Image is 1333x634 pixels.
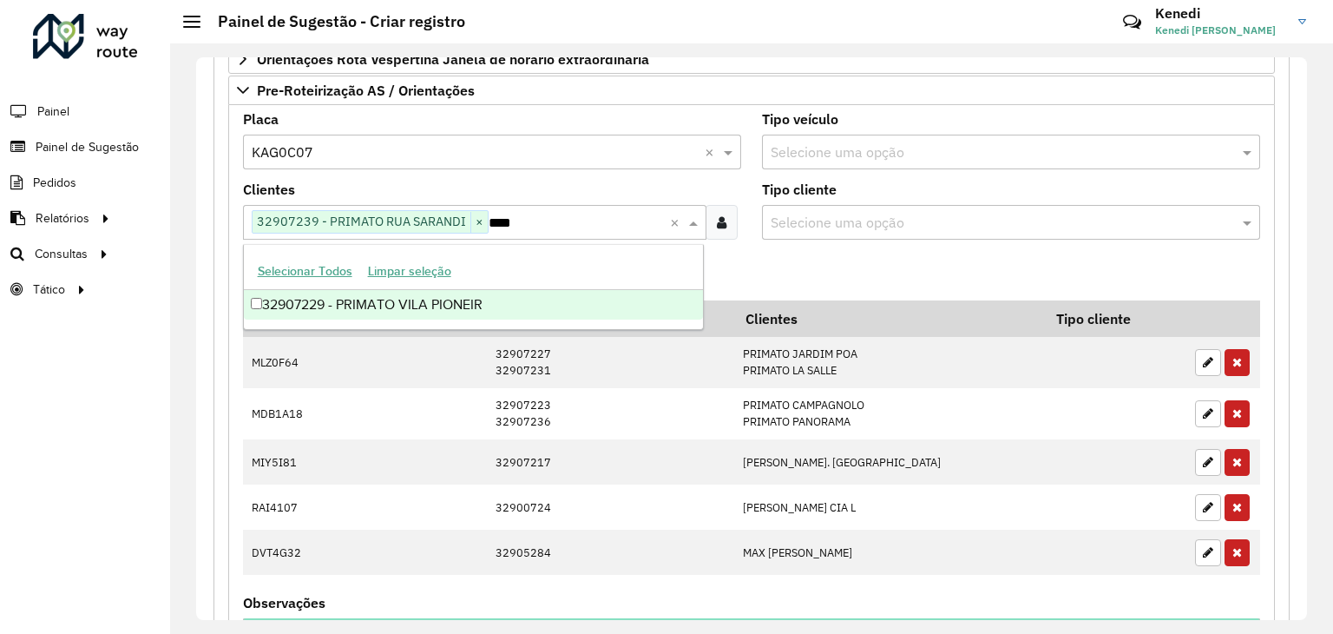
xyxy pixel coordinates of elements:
[705,142,719,162] span: Clear all
[243,109,279,129] label: Placa
[36,209,89,228] span: Relatórios
[250,258,360,285] button: Selecionar Todos
[486,439,733,485] td: 32907217
[228,76,1275,105] a: Pre-Roteirização AS / Orientações
[33,174,76,192] span: Pedidos
[243,439,342,485] td: MIY5I81
[762,179,837,200] label: Tipo cliente
[470,212,488,233] span: ×
[243,530,342,575] td: DVT4G32
[486,388,733,439] td: 32907223 32907236
[243,592,325,613] label: Observações
[486,337,733,388] td: 32907227 32907231
[733,485,1044,530] td: [PERSON_NAME] CIA L
[243,244,705,330] ng-dropdown-panel: Options list
[253,211,470,232] span: 32907239 - PRIMATO RUA SARANDI
[733,300,1044,337] th: Clientes
[1044,300,1185,337] th: Tipo cliente
[486,530,733,575] td: 32905284
[486,485,733,530] td: 32900724
[243,337,342,388] td: MLZ0F64
[1155,5,1285,22] h3: Kenedi
[228,44,1275,74] a: Orientações Rota Vespertina Janela de horário extraordinária
[36,138,139,156] span: Painel de Sugestão
[733,530,1044,575] td: MAX [PERSON_NAME]
[243,179,295,200] label: Clientes
[244,290,704,320] div: 32907229 - PRIMATO VILA PIONEIR
[360,258,459,285] button: Limpar seleção
[733,388,1044,439] td: PRIMATO CAMPAGNOLO PRIMATO PANORAMA
[243,485,342,530] td: RAI4107
[200,12,465,31] h2: Painel de Sugestão - Criar registro
[1113,3,1151,41] a: Contato Rápido
[670,212,685,233] span: Clear all
[733,337,1044,388] td: PRIMATO JARDIM POA PRIMATO LA SALLE
[733,439,1044,485] td: [PERSON_NAME]. [GEOGRAPHIC_DATA]
[35,245,88,263] span: Consultas
[257,52,649,66] span: Orientações Rota Vespertina Janela de horário extraordinária
[1155,23,1285,38] span: Kenedi [PERSON_NAME]
[33,281,65,299] span: Tático
[243,388,342,439] td: MDB1A18
[257,83,475,97] span: Pre-Roteirização AS / Orientações
[762,109,838,129] label: Tipo veículo
[37,102,69,121] span: Painel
